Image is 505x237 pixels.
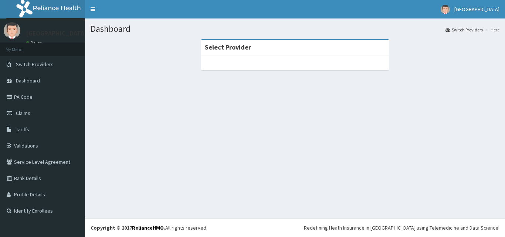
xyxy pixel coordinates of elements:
img: User Image [4,22,20,39]
footer: All rights reserved. [85,218,505,237]
strong: Select Provider [205,43,251,51]
span: Claims [16,110,30,116]
img: User Image [441,5,450,14]
span: Tariffs [16,126,29,133]
div: Redefining Heath Insurance in [GEOGRAPHIC_DATA] using Telemedicine and Data Science! [304,224,499,231]
a: Online [26,40,44,45]
a: RelianceHMO [132,224,164,231]
h1: Dashboard [91,24,499,34]
a: Switch Providers [445,27,483,33]
li: Here [484,27,499,33]
p: [GEOGRAPHIC_DATA] [26,30,87,37]
span: Dashboard [16,77,40,84]
strong: Copyright © 2017 . [91,224,165,231]
span: [GEOGRAPHIC_DATA] [454,6,499,13]
span: Switch Providers [16,61,54,68]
